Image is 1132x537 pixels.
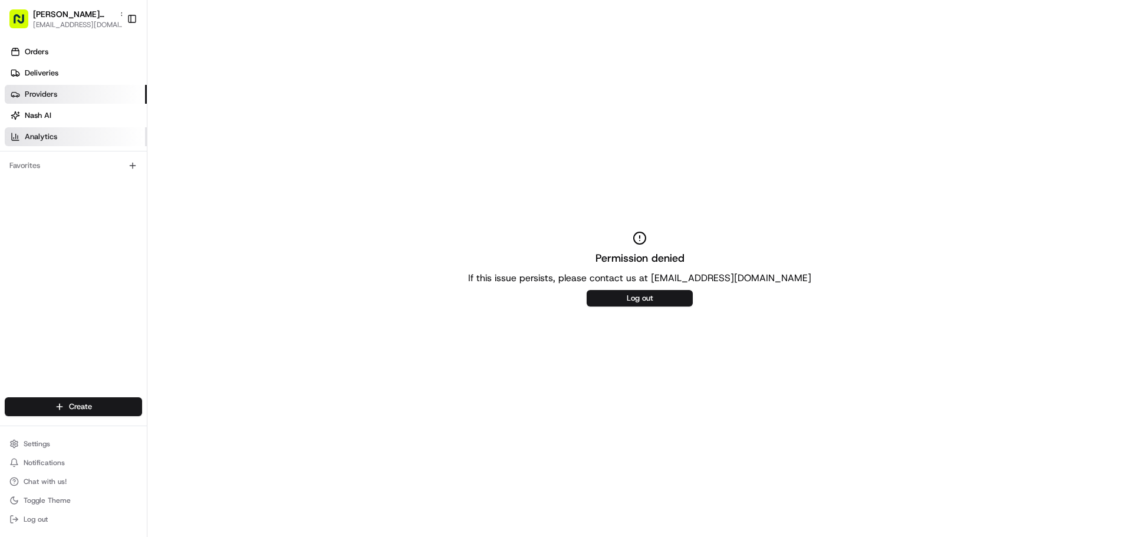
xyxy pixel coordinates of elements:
button: Create [5,397,142,416]
a: Orders [5,42,147,61]
button: Notifications [5,454,142,471]
div: We're available if you need us! [53,124,162,134]
span: [PERSON_NAME] [37,183,96,192]
button: Chat with us! [5,473,142,490]
span: Settings [24,439,50,449]
a: Powered byPylon [83,292,143,301]
button: [EMAIL_ADDRESS][DOMAIN_NAME] [33,20,127,29]
p: Welcome 👋 [12,47,215,66]
button: See all [183,151,215,165]
span: Chat with us! [24,477,67,486]
span: [DATE] [169,215,193,224]
button: Settings [5,436,142,452]
a: 📗Knowledge Base [7,259,95,280]
button: Toggle Theme [5,492,142,509]
button: [PERSON_NAME][GEOGRAPHIC_DATA] [33,8,114,20]
span: Orders [25,47,48,57]
span: Create [69,401,92,412]
span: [PERSON_NAME][GEOGRAPHIC_DATA] [37,215,160,224]
img: 1736555255976-a54dd68f-1ca7-489b-9aae-adbdc363a1c4 [24,183,33,193]
img: 4920774857489_3d7f54699973ba98c624_72.jpg [25,113,46,134]
button: Start new chat [200,116,215,130]
button: Log out [5,511,142,528]
img: Grace Nketiah [12,172,31,190]
a: 💻API Documentation [95,259,194,280]
img: Nash [12,12,35,35]
div: 📗 [12,265,21,274]
div: Past conversations [12,153,79,163]
h2: Permission denied [595,250,685,266]
a: Deliveries [5,64,147,83]
span: Log out [24,515,48,524]
span: Pylon [117,292,143,301]
button: [PERSON_NAME][GEOGRAPHIC_DATA][EMAIL_ADDRESS][DOMAIN_NAME] [5,5,122,33]
img: 1736555255976-a54dd68f-1ca7-489b-9aae-adbdc363a1c4 [12,113,33,134]
div: Favorites [5,156,142,175]
a: Analytics [5,127,147,146]
a: Nash AI [5,106,147,125]
a: Providers [5,85,147,104]
img: Snider Plaza [12,203,31,222]
span: Analytics [25,131,57,142]
span: Knowledge Base [24,263,90,275]
div: Start new chat [53,113,193,124]
span: Deliveries [25,68,58,78]
span: Notifications [24,458,65,467]
div: 💻 [100,265,109,274]
p: If this issue persists, please contact us at [EMAIL_ADDRESS][DOMAIN_NAME] [468,271,811,285]
span: • [98,183,102,192]
button: Log out [587,290,693,307]
span: Toggle Theme [24,496,71,505]
span: [DATE] [104,183,129,192]
input: Clear [31,76,195,88]
span: • [163,215,167,224]
span: Nash AI [25,110,51,121]
span: API Documentation [111,263,189,275]
span: Providers [25,89,57,100]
